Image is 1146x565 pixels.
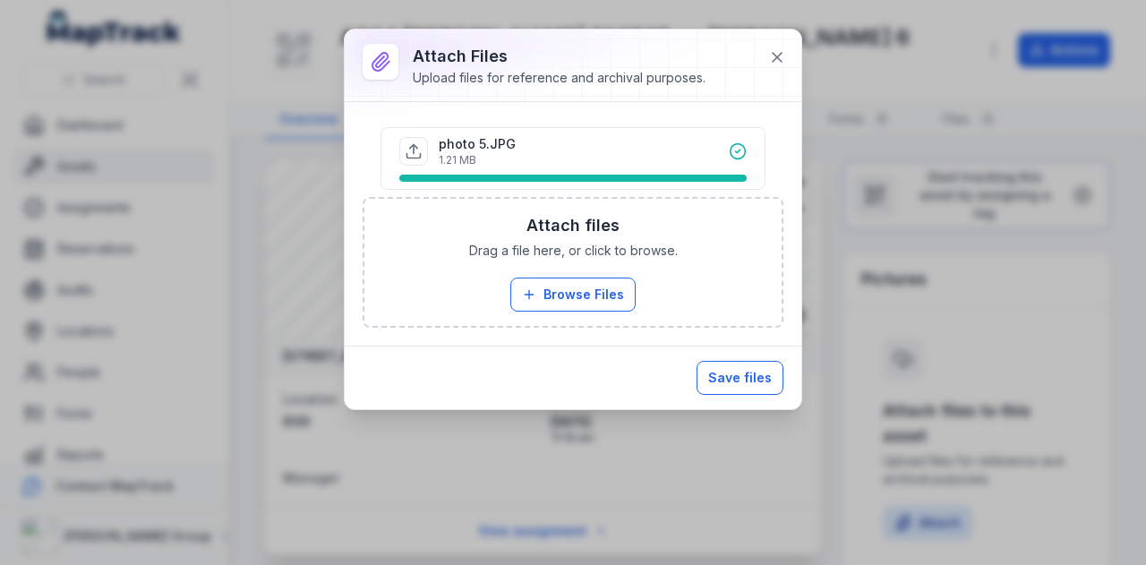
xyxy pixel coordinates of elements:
[413,69,706,87] div: Upload files for reference and archival purposes.
[439,153,516,167] p: 1.21 MB
[439,135,516,153] p: photo 5.JPG
[413,44,706,69] h3: Attach Files
[510,278,636,312] button: Browse Files
[526,213,620,238] h3: Attach files
[469,242,678,260] span: Drag a file here, or click to browse.
[697,361,783,395] button: Save files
